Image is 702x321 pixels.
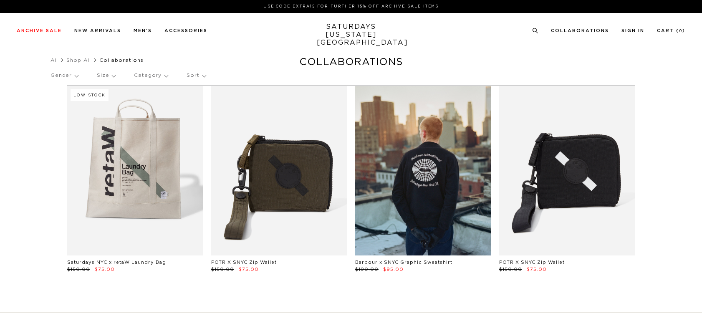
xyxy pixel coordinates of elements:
p: Sort [187,66,205,85]
a: POTR X SNYC Zip Wallet [499,260,565,265]
a: New Arrivals [74,28,121,33]
a: Saturdays NYC x retaW Laundry Bag [67,260,166,265]
a: Accessories [164,28,207,33]
span: $75.00 [95,267,115,272]
a: SATURDAYS[US_STATE][GEOGRAPHIC_DATA] [317,23,386,47]
span: $95.00 [383,267,404,272]
a: Shop All [66,58,91,63]
p: Size [97,66,115,85]
a: Cart (0) [657,28,685,33]
a: Sign In [621,28,644,33]
p: Gender [51,66,78,85]
a: Men's [134,28,152,33]
span: $75.00 [527,267,547,272]
span: $150.00 [67,267,90,272]
a: Barbour x SNYC Graphic Sweatshirt [355,260,452,265]
a: Archive Sale [17,28,62,33]
a: Collaborations [551,28,609,33]
p: Category [134,66,168,85]
span: $150.00 [211,267,234,272]
a: POTR X SNYC Zip Wallet [211,260,277,265]
span: $75.00 [239,267,259,272]
span: $190.00 [355,267,379,272]
p: Use Code EXTRA15 for Further 15% Off Archive Sale Items [20,3,682,10]
a: All [51,58,58,63]
span: Collaborations [99,58,144,63]
span: $150.00 [499,267,522,272]
div: Low Stock [71,89,109,101]
small: 0 [679,29,682,33]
